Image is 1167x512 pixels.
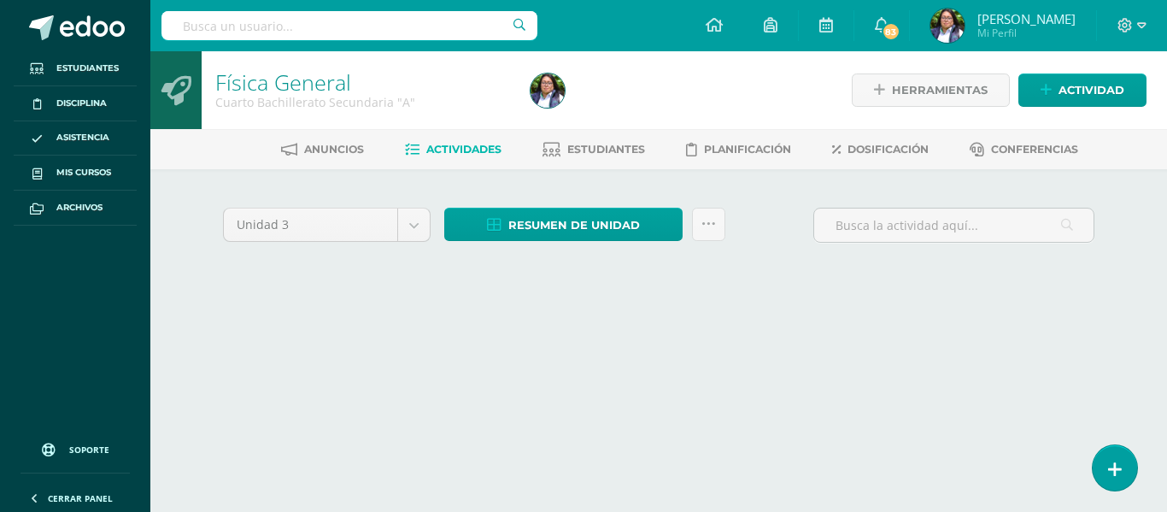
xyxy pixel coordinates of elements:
[14,191,137,226] a: Archivos
[686,136,791,163] a: Planificación
[161,11,537,40] input: Busca un usuario...
[48,492,113,504] span: Cerrar panel
[69,444,109,456] span: Soporte
[281,136,364,163] a: Anuncios
[14,86,137,121] a: Disciplina
[531,74,565,108] img: 7ab285121826231a63682abc32cdc9f2.png
[56,166,111,179] span: Mis cursos
[215,68,351,97] a: Física General
[237,209,384,241] span: Unidad 3
[224,209,430,241] a: Unidad 3
[14,121,137,156] a: Asistencia
[930,9,965,43] img: 7ab285121826231a63682abc32cdc9f2.png
[852,74,1010,107] a: Herramientas
[970,136,1078,163] a: Conferencias
[405,136,501,163] a: Actividades
[847,143,929,156] span: Dosificación
[1018,74,1146,107] a: Actividad
[215,94,510,110] div: Cuarto Bachillerato Secundaria 'A'
[542,136,645,163] a: Estudiantes
[977,10,1076,27] span: [PERSON_NAME]
[444,208,683,241] a: Resumen de unidad
[426,143,501,156] span: Actividades
[56,201,103,215] span: Archivos
[56,97,107,110] span: Disciplina
[832,136,929,163] a: Dosificación
[814,209,1094,242] input: Busca la actividad aquí...
[56,131,109,144] span: Asistencia
[508,209,640,241] span: Resumen de unidad
[215,70,510,94] h1: Física General
[991,143,1078,156] span: Conferencias
[304,143,364,156] span: Anuncios
[882,22,900,41] span: 83
[21,427,130,468] a: Soporte
[567,143,645,156] span: Estudiantes
[56,62,119,75] span: Estudiantes
[14,51,137,86] a: Estudiantes
[704,143,791,156] span: Planificación
[14,156,137,191] a: Mis cursos
[977,26,1076,40] span: Mi Perfil
[892,74,988,106] span: Herramientas
[1059,74,1124,106] span: Actividad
